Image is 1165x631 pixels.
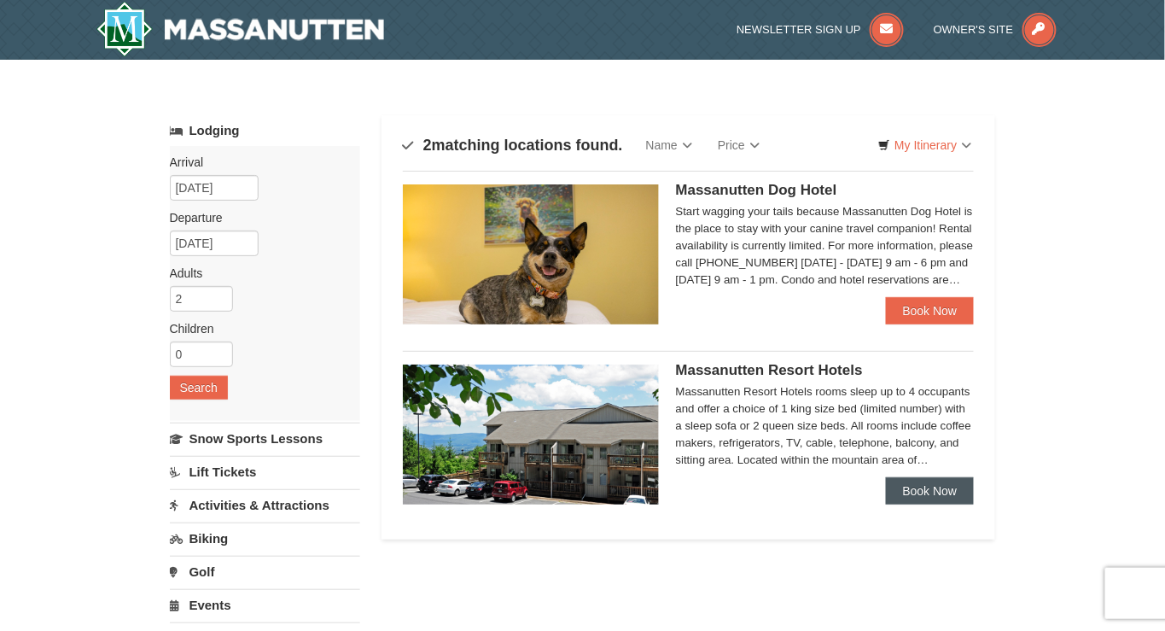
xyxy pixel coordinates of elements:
[170,265,347,282] label: Adults
[676,203,975,289] div: Start wagging your tails because Massanutten Dog Hotel is the place to stay with your canine trav...
[886,477,975,505] a: Book Now
[170,209,347,226] label: Departure
[676,362,863,378] span: Massanutten Resort Hotels
[403,137,623,154] h4: matching locations found.
[170,423,360,454] a: Snow Sports Lessons
[934,23,1014,36] span: Owner's Site
[170,556,360,587] a: Golf
[170,154,347,171] label: Arrival
[737,23,904,36] a: Newsletter Sign Up
[170,456,360,488] a: Lift Tickets
[737,23,861,36] span: Newsletter Sign Up
[170,489,360,521] a: Activities & Attractions
[170,376,228,400] button: Search
[96,2,385,56] img: Massanutten Resort Logo
[633,128,705,162] a: Name
[170,320,347,337] label: Children
[170,523,360,554] a: Biking
[403,184,659,324] img: 27428181-5-81c892a3.jpg
[170,589,360,621] a: Events
[676,182,837,198] span: Massanutten Dog Hotel
[170,115,360,146] a: Lodging
[886,297,975,324] a: Book Now
[867,132,982,158] a: My Itinerary
[934,23,1057,36] a: Owner's Site
[403,365,659,505] img: 19219026-1-e3b4ac8e.jpg
[705,128,772,162] a: Price
[676,383,975,469] div: Massanutten Resort Hotels rooms sleep up to 4 occupants and offer a choice of 1 king size bed (li...
[96,2,385,56] a: Massanutten Resort
[423,137,432,154] span: 2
